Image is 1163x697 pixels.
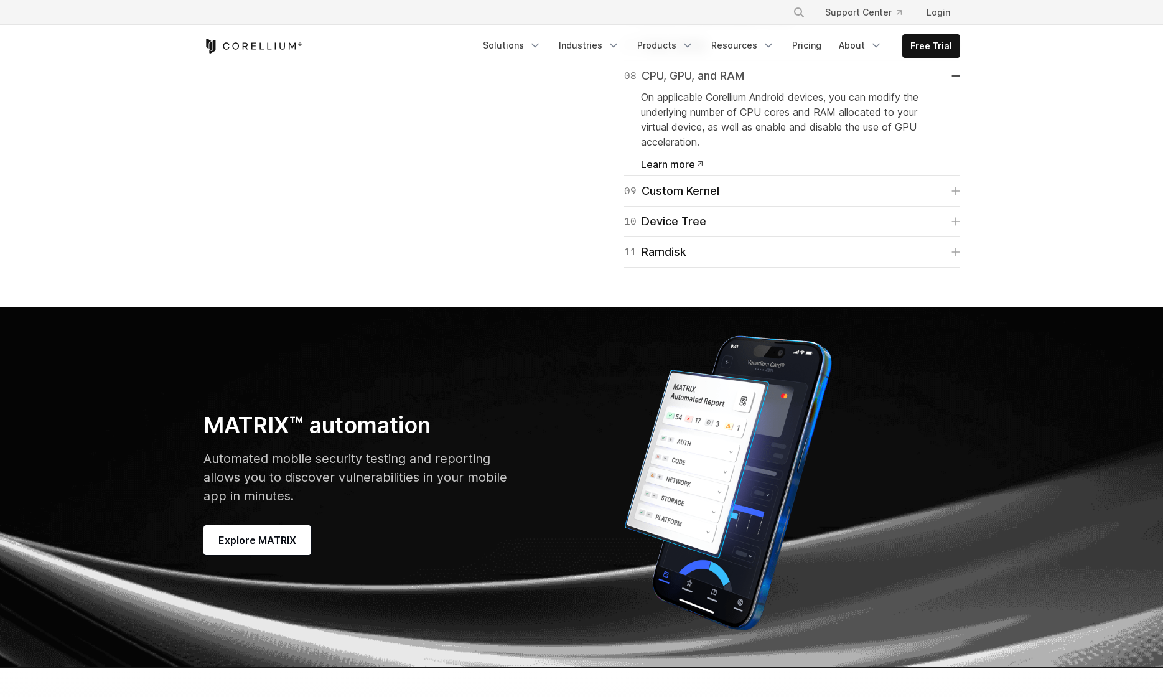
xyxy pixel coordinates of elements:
div: Ramdisk [624,243,686,261]
a: Pricing [785,34,829,57]
a: Explore MATRIX [203,525,311,555]
a: Products [630,34,701,57]
a: About [831,34,890,57]
a: 11Ramdisk [624,243,960,261]
a: Corellium Home [203,39,302,54]
a: Resources [704,34,782,57]
a: Industries [551,34,627,57]
a: 09Custom Kernel [624,182,960,200]
span: 10 [624,213,637,230]
a: 10Device Tree [624,213,960,230]
span: Automated mobile security testing and reporting allows you to discover vulnerabilities in your mo... [203,451,507,503]
div: Custom Kernel [624,182,719,200]
p: On applicable Corellium Android devices, you can modify the underlying number of CPU cores and RA... [641,90,943,149]
div: Navigation Menu [475,34,960,58]
div: Device Tree [624,213,706,230]
span: 08 [624,67,637,85]
h3: MATRIX™ automation [203,411,508,439]
a: 08CPU, GPU, and RAM [624,67,960,85]
a: Support Center [815,1,912,24]
a: Login [917,1,960,24]
a: Free Trial [903,35,960,57]
span: Explore MATRIX [218,533,296,548]
span: 11 [624,243,637,261]
img: Corellium's virtual hardware platform; MATRIX Automated Report [594,327,862,639]
div: CPU, GPU, and RAM [624,67,744,85]
button: Search [788,1,810,24]
a: Solutions [475,34,549,57]
a: Learn more [641,159,703,169]
span: 09 [624,182,637,200]
div: Navigation Menu [778,1,960,24]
